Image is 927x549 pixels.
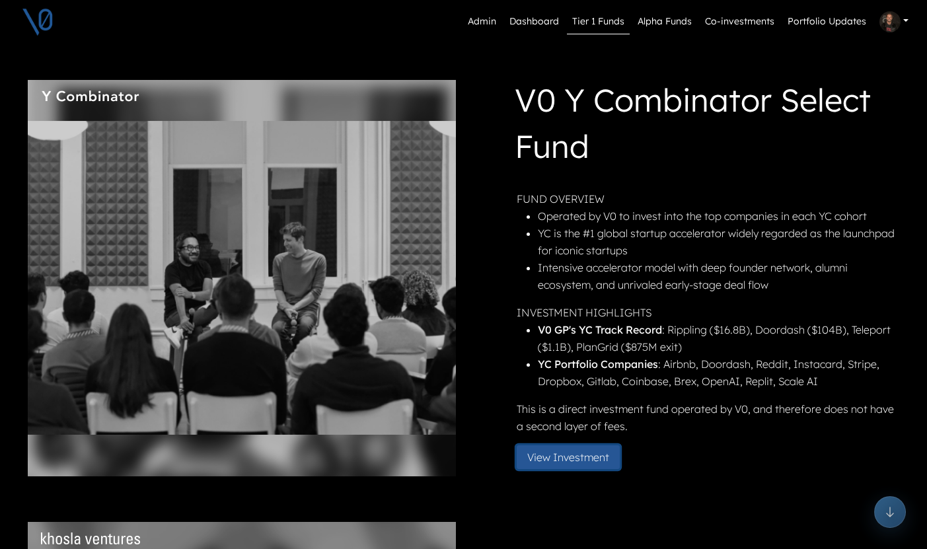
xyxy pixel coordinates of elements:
[28,80,456,476] img: yc.png
[538,357,658,371] strong: YC Portfolio Companies
[538,225,897,259] li: YC is the #1 global startup accelerator widely regarded as the launchpad for iconic startups
[517,400,897,435] p: This is a direct investment fund operated by V0, and therefore does not have a second layer of fees.
[538,321,897,355] li: : Rippling ($16.8B), Doordash ($104B), Teleport ($1.1B), PlanGrid ($875M exit)
[504,9,564,34] a: Dashboard
[879,11,901,32] img: Profile
[538,207,897,225] li: Operated by V0 to invest into the top companies in each YC cohort
[517,449,630,462] a: View Investment
[517,445,620,469] button: View Investment
[700,9,780,34] a: Co-investments
[538,259,897,293] li: Intensive accelerator model with deep founder network, alumni ecosystem, and unrivaled early-stag...
[538,355,897,390] li: : Airbnb, Doordash, Reddit, Instacard, Stripe, Dropbox, Gitlab, Coinbase, Brex, OpenAI, Replit, S...
[515,77,897,174] h1: V0 Y Combinator Select Fund
[41,91,140,103] img: Fund Logo
[41,532,140,544] img: Fund Logo
[782,9,871,34] a: Portfolio Updates
[21,5,54,38] img: V0 logo
[517,190,897,207] p: FUND OVERVIEW
[517,304,897,321] p: INVESTMENT HIGHLIGHTS
[463,9,501,34] a: Admin
[567,9,630,34] a: Tier 1 Funds
[538,323,662,336] strong: V0 GP's YC Track Record
[632,9,697,34] a: Alpha Funds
